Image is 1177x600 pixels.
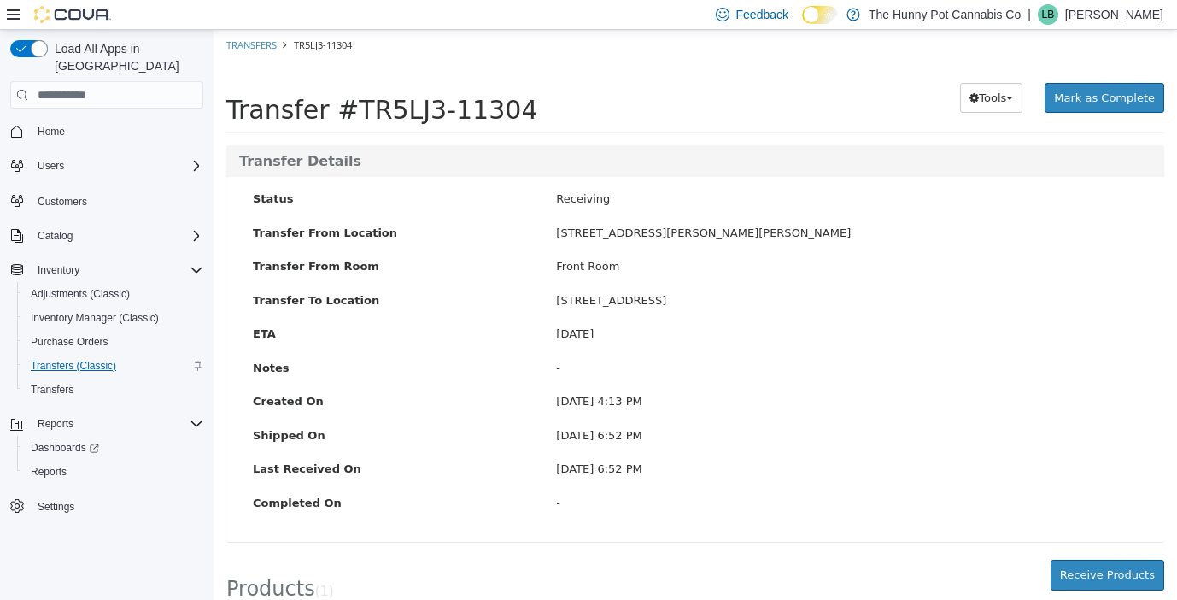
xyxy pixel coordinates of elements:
span: Home [31,121,203,142]
a: Transfers (Classic) [24,356,123,376]
button: Reports [3,412,210,436]
span: Home [38,125,65,138]
span: LB [1042,4,1055,25]
p: | [1028,4,1031,25]
button: Catalog [3,224,210,248]
label: Notes [26,330,330,347]
button: Inventory Manager (Classic) [17,306,210,330]
span: Transfers [31,383,73,397]
span: Adjustments (Classic) [24,284,203,304]
label: ETA [26,296,330,313]
span: Users [38,159,64,173]
div: [STREET_ADDRESS][PERSON_NAME][PERSON_NAME] [330,195,937,212]
span: Inventory [31,260,203,280]
input: Dark Mode [802,6,838,24]
span: Customers [38,195,87,209]
button: Users [3,154,210,178]
p: The Hunny Pot Cannabis Co [869,4,1021,25]
span: Catalog [38,229,73,243]
div: [DATE] 6:52 PM [330,431,937,448]
span: Reports [38,417,73,431]
div: - [330,330,937,347]
button: Mark as Complete [831,53,951,84]
button: Home [3,119,210,144]
span: Inventory Manager (Classic) [24,308,203,328]
span: Load All Apps in [GEOGRAPHIC_DATA] [48,40,203,74]
div: [DATE] [330,296,937,313]
label: Last Received On [26,431,330,448]
button: Reports [17,460,210,484]
label: Transfer From Room [26,228,330,245]
button: Transfers (Classic) [17,354,210,378]
span: Dashboards [31,441,99,455]
h3: Transfer Details [26,124,938,139]
div: [DATE] 6:52 PM [330,397,937,415]
span: Users [31,156,203,176]
a: Dashboards [24,438,106,458]
span: Reports [31,414,203,434]
span: Feedback [736,6,788,23]
a: Adjustments (Classic) [24,284,137,304]
a: Purchase Orders [24,332,115,352]
label: Transfer To Location [26,262,330,279]
span: 1 [107,554,115,569]
span: Dark Mode [802,24,803,25]
span: Customers [31,190,203,211]
button: Purchase Orders [17,330,210,354]
button: Receive Products [837,530,951,561]
span: Transfers (Classic) [31,359,116,373]
div: Receiving [330,161,937,178]
button: Adjustments (Classic) [17,282,210,306]
button: Customers [3,188,210,213]
button: Users [31,156,71,176]
span: Settings [31,496,203,517]
button: Reports [31,414,80,434]
span: Mark as Complete [840,62,941,74]
span: Inventory Manager (Classic) [31,311,159,325]
button: Settings [3,494,210,519]
a: Home [31,121,72,142]
div: - [330,465,937,482]
p: [PERSON_NAME] [1065,4,1163,25]
a: Dashboards [17,436,210,460]
label: Shipped On [26,397,330,415]
label: Completed On [26,465,330,482]
label: Transfer From Location [26,195,330,212]
span: Transfer #TR5LJ3-11304 [13,65,324,95]
span: Reports [31,465,67,479]
a: Transfers [24,379,80,400]
button: Inventory [3,258,210,282]
span: Transfers (Classic) [24,356,203,376]
label: Created On [26,363,330,380]
div: Lori Brown [1038,4,1058,25]
a: Reports [24,462,73,482]
a: Customers [31,191,94,212]
label: Status [26,161,330,178]
span: Adjustments (Classic) [31,287,130,301]
span: Tools [765,62,793,74]
div: [DATE] 4:13 PM [330,363,937,380]
img: Cova [34,6,111,23]
span: Transfers [24,379,203,400]
button: Transfers [17,378,210,402]
div: Front Room [330,228,937,245]
span: Settings [38,500,74,514]
button: Inventory [31,260,86,280]
button: Tools [747,53,809,84]
span: Purchase Orders [31,335,108,349]
button: Catalog [31,226,79,246]
a: Settings [31,497,81,517]
span: Dashboards [24,438,203,458]
a: Transfers [13,9,63,21]
span: Purchase Orders [24,332,203,352]
span: Products [13,547,102,571]
div: [STREET_ADDRESS] [330,262,937,279]
nav: Complex example [10,112,203,563]
span: Catalog [31,226,203,246]
span: Inventory [38,263,79,277]
span: Reports [24,462,203,482]
a: Inventory Manager (Classic) [24,308,166,328]
small: ( ) [102,554,120,569]
span: TR5LJ3-11304 [80,9,138,21]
